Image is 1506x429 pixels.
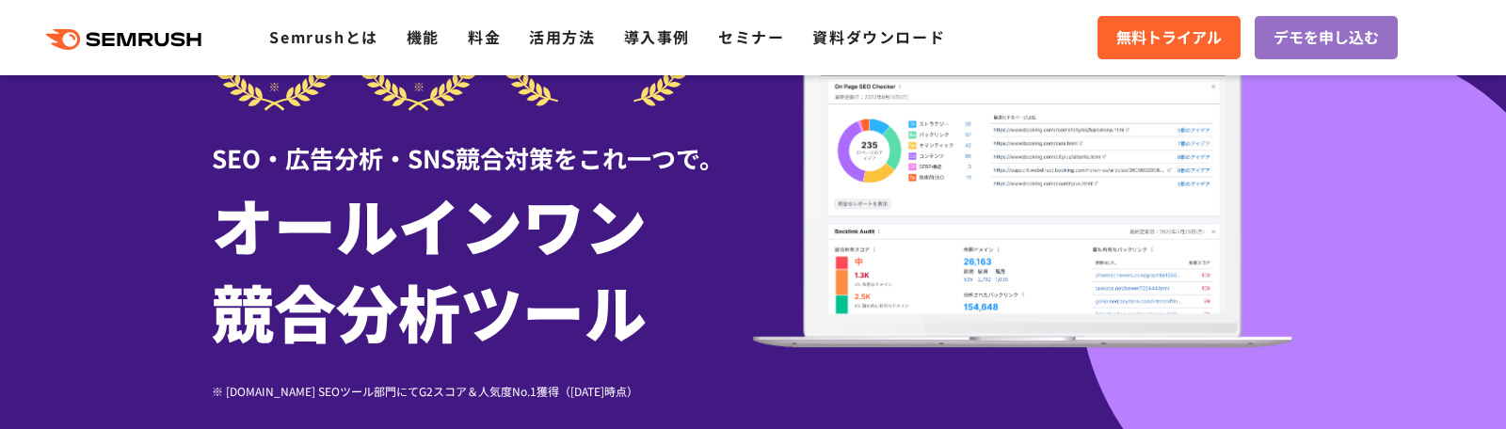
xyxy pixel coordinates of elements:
[1116,25,1222,50] span: 無料トライアル
[269,25,377,48] a: Semrushとは
[1097,16,1241,59] a: 無料トライアル
[468,25,501,48] a: 料金
[1255,16,1398,59] a: デモを申し込む
[529,25,595,48] a: 活用方法
[407,25,440,48] a: 機能
[624,25,690,48] a: 導入事例
[212,382,753,400] div: ※ [DOMAIN_NAME] SEOツール部門にてG2スコア＆人気度No.1獲得（[DATE]時点）
[212,181,753,354] h1: オールインワン 競合分析ツール
[1274,25,1379,50] span: デモを申し込む
[812,25,945,48] a: 資料ダウンロード
[718,25,784,48] a: セミナー
[212,111,753,176] div: SEO・広告分析・SNS競合対策をこれ一つで。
